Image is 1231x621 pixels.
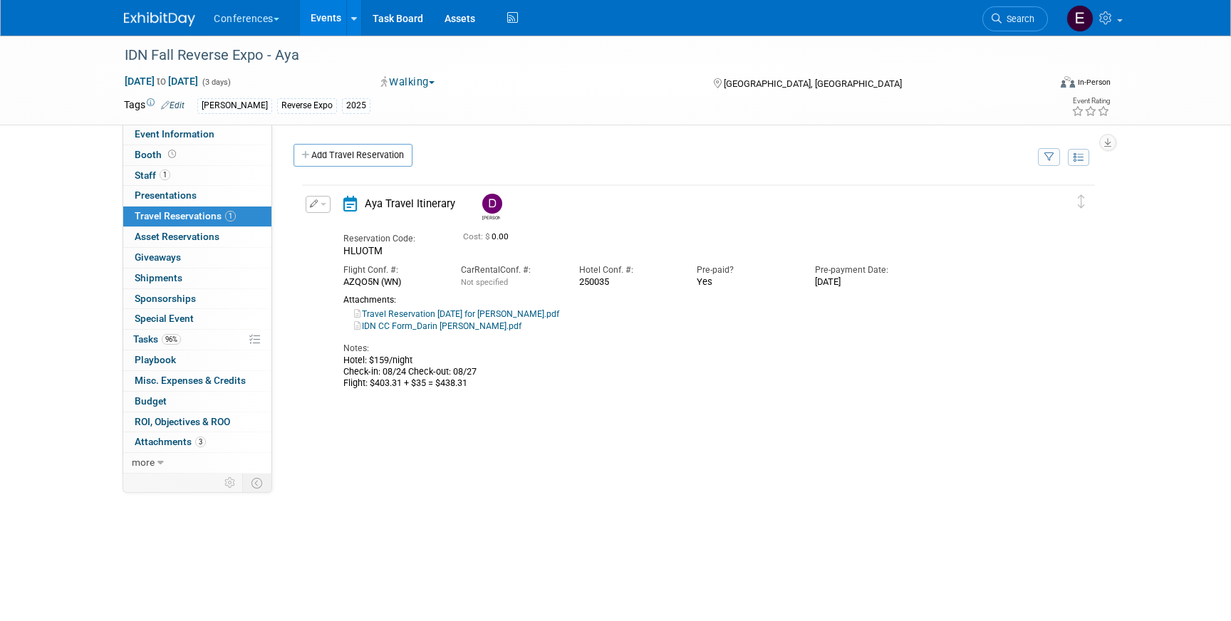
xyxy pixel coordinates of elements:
[1077,77,1111,88] div: In-Person
[155,75,168,87] span: to
[463,231,514,241] span: 0.00
[120,43,1027,68] div: IDN Fall Reverse Expo - Aya
[461,264,557,276] div: Car Conf. #:
[123,186,271,206] a: Presentations
[197,98,272,113] div: [PERSON_NAME]
[161,100,185,110] a: Edit
[201,78,231,87] span: (3 days)
[343,295,1029,306] div: Attachments:
[135,313,194,324] span: Special Event
[1044,153,1054,162] i: Filter by Traveler
[225,211,236,221] span: 1
[1071,98,1110,105] div: Event Rating
[135,354,176,365] span: Playbook
[135,416,230,427] span: ROI, Objectives & ROO
[135,128,214,140] span: Event Information
[123,309,271,329] a: Special Event
[124,12,195,26] img: ExhibitDay
[982,6,1048,31] a: Search
[135,436,206,447] span: Attachments
[815,276,841,287] span: [DATE]
[354,321,521,331] a: IDN CC Form_Darin [PERSON_NAME].pdf
[135,293,196,304] span: Sponsorships
[123,248,271,268] a: Giveaways
[461,278,508,287] span: Not specified
[1002,14,1034,24] span: Search
[123,268,271,288] a: Shipments
[123,125,271,145] a: Event Information
[135,395,167,407] span: Budget
[724,78,902,89] span: [GEOGRAPHIC_DATA], [GEOGRAPHIC_DATA]
[1078,194,1085,208] i: Click and drag to move item
[123,289,271,309] a: Sponsorships
[135,169,170,181] span: Staff
[815,264,911,276] div: Pre-payment Date:
[123,412,271,432] a: ROI, Objectives & ROO
[162,334,181,345] span: 96%
[135,231,219,242] span: Asset Reservations
[123,432,271,452] a: Attachments3
[132,456,155,468] span: more
[482,214,500,221] div: Darin Taylor
[135,251,181,263] span: Giveaways
[343,233,442,245] div: Reservation Code:
[123,453,271,473] a: more
[123,371,271,391] a: Misc. Expenses & Credits
[135,149,179,160] span: Booth
[123,145,271,165] a: Booth
[124,98,185,114] td: Tags
[123,330,271,350] a: Tasks96%
[343,245,383,256] span: HLUOTM
[579,276,675,288] div: 250035
[277,98,337,113] div: Reverse Expo
[123,350,271,370] a: Playbook
[135,189,197,201] span: Presentations
[376,75,440,90] button: Walking
[124,75,199,88] span: [DATE] [DATE]
[343,196,358,212] i: Aya Travel Itinerary
[697,264,793,276] div: Pre-paid?
[343,276,440,288] div: AZQO5N (WN)
[342,98,370,113] div: 2025
[243,474,272,492] td: Toggle Event Tabs
[294,144,412,167] a: Add Travel Reservation
[343,355,1029,388] div: Hotel: $159/night Check-in: 08/24 Check-out: 08/27 Flight: $403.31 + $35 = $438.31
[354,309,559,319] a: Travel Reservation [DATE] for [PERSON_NAME].pdf
[365,197,455,210] span: Aya Travel Itinerary
[697,276,712,287] span: Yes
[463,231,492,241] span: Cost: $
[123,166,271,186] a: Staff1
[482,194,502,214] img: Darin Taylor
[474,265,500,275] span: Rental
[135,210,236,221] span: Travel Reservations
[123,207,271,226] a: Travel Reservations1
[218,474,243,492] td: Personalize Event Tab Strip
[160,169,170,180] span: 1
[479,194,504,221] div: Darin Taylor
[135,272,182,283] span: Shipments
[579,264,675,276] div: Hotel Conf. #:
[343,343,1029,355] div: Notes:
[123,392,271,412] a: Budget
[133,333,181,345] span: Tasks
[135,375,246,386] span: Misc. Expenses & Credits
[964,74,1111,95] div: Event Format
[165,149,179,160] span: Booth not reserved yet
[1066,5,1094,32] img: Erin Anderson
[343,264,440,276] div: Flight Conf. #:
[1061,76,1075,88] img: Format-Inperson.png
[123,227,271,247] a: Asset Reservations
[195,437,206,447] span: 3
